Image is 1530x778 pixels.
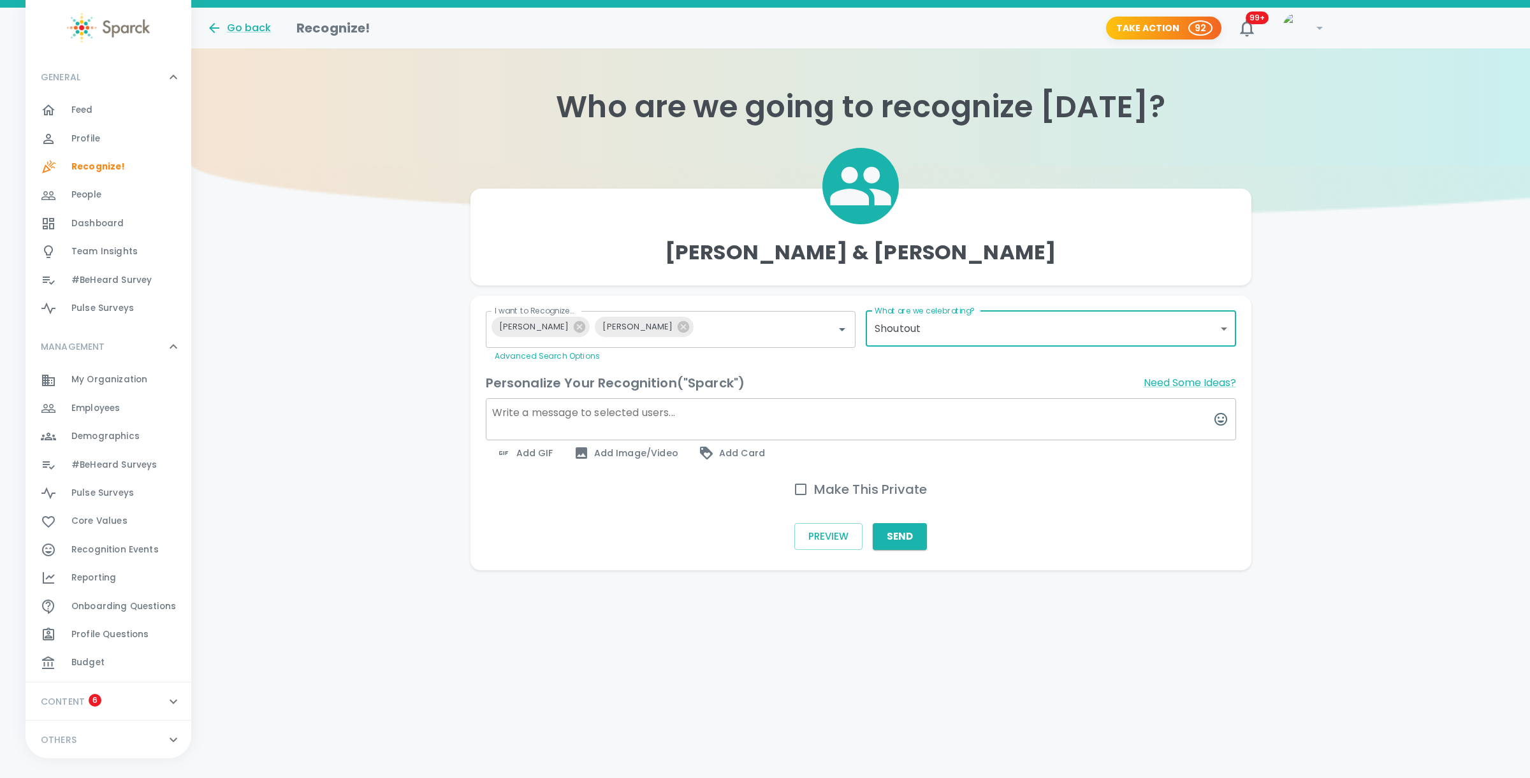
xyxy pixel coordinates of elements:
span: Add Image/Video [574,445,678,461]
p: GENERAL [41,71,80,83]
span: Team Insights [71,245,138,258]
a: Onboarding Questions [25,593,191,621]
button: Send [873,523,927,550]
label: I want to Recognize... [495,305,574,316]
a: Budget [25,649,191,677]
span: 99+ [1246,11,1269,24]
a: Pulse Surveys [25,479,191,507]
div: [PERSON_NAME] [492,317,590,337]
span: Recognition Events [71,544,159,556]
span: Reporting [71,572,116,584]
span: [PERSON_NAME] [492,319,577,334]
span: #BeHeard Survey [71,274,152,287]
span: #BeHeard Surveys [71,459,157,472]
button: Take Action 92 [1106,17,1221,40]
a: Core Values [25,507,191,535]
a: #BeHeard Survey [25,266,191,294]
span: Feed [71,104,93,117]
span: Demographics [71,430,140,443]
a: Team Insights [25,238,191,266]
button: Go back [207,20,271,36]
a: Advanced Search Options [495,350,600,361]
p: MANAGEMENT [41,340,105,353]
span: Recognize! [71,161,126,173]
span: My Organization [71,373,147,386]
div: CONTENT6 [25,682,191,721]
a: Profile Questions [25,621,191,649]
h6: Make This Private [814,479,928,500]
h1: Recognize! [296,18,370,38]
button: Need Some Ideas? [1144,373,1236,393]
h1: Who are we going to recognize [DATE]? [191,89,1530,125]
a: Profile [25,125,191,153]
span: Dashboard [71,217,124,230]
span: Add GIF [496,445,553,461]
span: [PERSON_NAME] [595,319,680,334]
span: Profile Questions [71,628,149,641]
div: OTHERS [25,721,191,759]
a: Recognition Events [25,536,191,564]
a: Pulse Surveys [25,294,191,322]
a: Employees [25,394,191,422]
a: Sparck logo [25,13,191,43]
a: My Organization [25,366,191,394]
div: MANAGEMENT [25,366,191,682]
a: #BeHeard Surveys [25,451,191,479]
p: CONTENT [41,695,85,708]
div: MANAGEMENT [25,328,191,366]
div: Shoutout [875,321,1216,336]
h6: Personalize Your Recognition ("Sparck") [486,373,745,393]
span: Profile [71,133,100,145]
a: Recognize! [25,153,191,181]
button: Preview [794,523,863,550]
p: 92 [1195,22,1206,34]
img: Sparck logo [67,13,150,43]
img: Picture of Matthew [1283,13,1313,43]
a: Dashboard [25,210,191,238]
button: Open [833,321,851,338]
a: Reporting [25,564,191,592]
span: Add Card [699,445,765,461]
span: Budget [71,656,105,669]
label: What are we celebrating? [875,305,975,316]
button: 99+ [1232,13,1262,43]
span: Employees [71,402,120,415]
p: OTHERS [41,733,76,746]
span: Pulse Surveys [71,302,134,315]
span: Onboarding Questions [71,600,176,613]
h4: [PERSON_NAME] & [PERSON_NAME] [665,240,1056,265]
a: People [25,181,191,209]
span: 6 [89,694,101,707]
span: Core Values [71,515,127,528]
div: GENERAL [25,96,191,328]
a: Demographics [25,422,191,450]
div: GENERAL [25,58,191,96]
span: Pulse Surveys [71,487,134,500]
span: People [71,189,101,201]
a: Feed [25,96,191,124]
div: [PERSON_NAME] [595,317,694,337]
